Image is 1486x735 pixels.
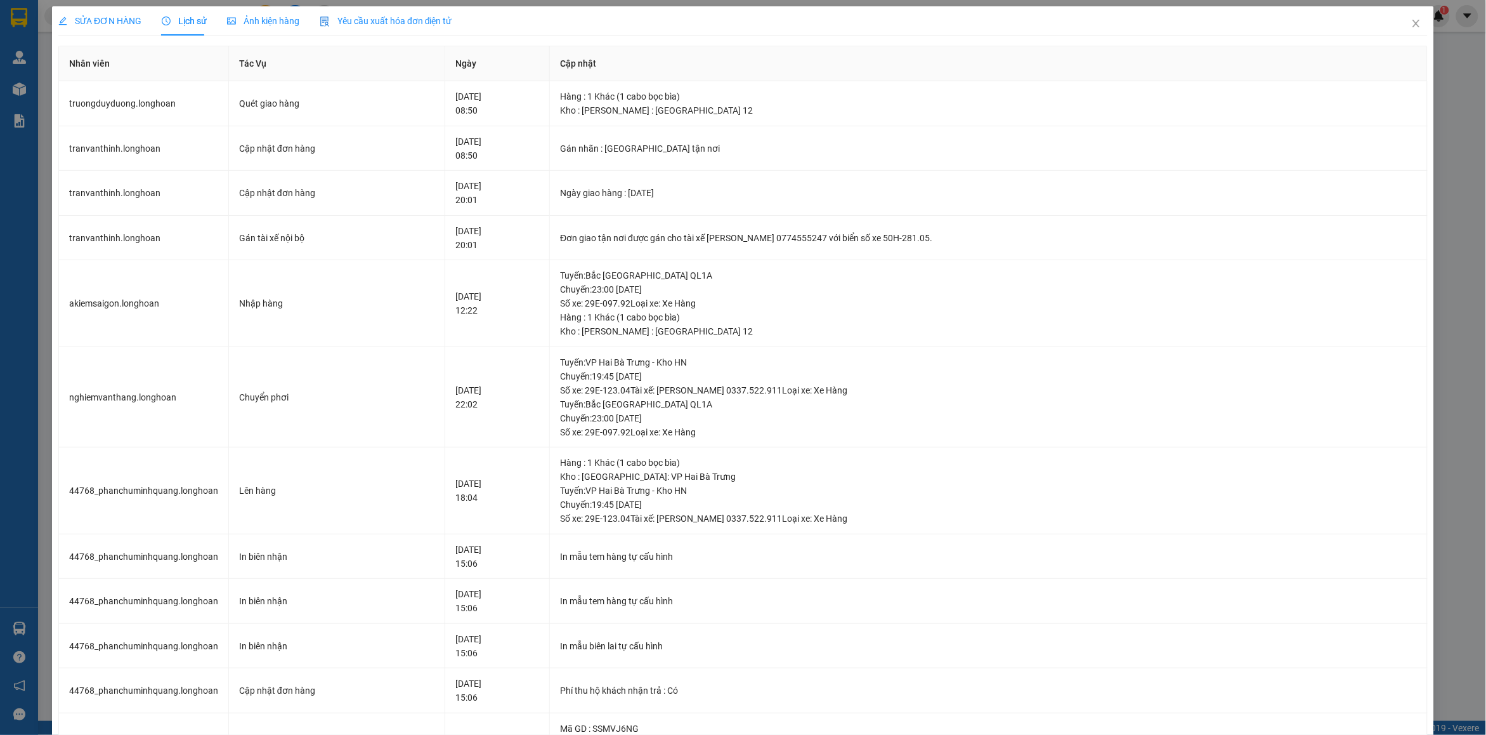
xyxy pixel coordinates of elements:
div: In mẫu tem hàng tự cấu hình [560,594,1417,608]
div: Gán tài xế nội bộ [239,231,434,245]
span: SỬA ĐƠN HÀNG [58,16,141,26]
span: clock-circle [162,17,171,25]
div: Cập nhật đơn hàng [239,186,434,200]
td: tranvanthinh.longhoan [59,171,229,216]
button: Close [1398,6,1434,42]
div: [DATE] 22:02 [455,383,539,411]
div: [DATE] 15:06 [455,632,539,660]
div: Gán nhãn : [GEOGRAPHIC_DATA] tận nơi [560,142,1417,156]
td: truongduyduong.longhoan [59,81,229,126]
div: [DATE] 08:50 [455,135,539,162]
div: Kho : [PERSON_NAME] : [GEOGRAPHIC_DATA] 12 [560,103,1417,117]
div: In biên nhận [239,639,434,653]
div: Cập nhật đơn hàng [239,142,434,156]
th: Tác Vụ [229,46,445,81]
div: Ngày giao hàng : [DATE] [560,186,1417,200]
span: Ảnh kiện hàng [227,16,299,26]
div: Kho : [PERSON_NAME] : [GEOGRAPHIC_DATA] 12 [560,324,1417,338]
th: Cập nhật [550,46,1428,81]
span: close [1411,18,1421,29]
th: Ngày [445,46,550,81]
span: edit [58,17,67,25]
th: Nhân viên [59,46,229,81]
div: Hàng : 1 Khác (1 cabo bọc bìa) [560,456,1417,470]
div: Kho : [GEOGRAPHIC_DATA]: VP Hai Bà Trưng [560,470,1417,484]
td: 44768_phanchuminhquang.longhoan [59,668,229,713]
div: Tuyến : Bắc [GEOGRAPHIC_DATA] QL1A Chuyến: 23:00 [DATE] Số xe: 29E-097.92 Loại xe: Xe Hàng [560,268,1417,310]
div: Đơn giao tận nơi được gán cho tài xế [PERSON_NAME] 0774555247 với biển số xe 50H-281.05. [560,231,1417,245]
div: Tuyến : Bắc [GEOGRAPHIC_DATA] QL1A Chuyến: 23:00 [DATE] Số xe: 29E-097.92 Loại xe: Xe Hàng [560,397,1417,439]
td: nghiemvanthang.longhoan [59,347,229,448]
div: Hàng : 1 Khác (1 cabo bọc bìa) [560,310,1417,324]
div: [DATE] 15:06 [455,543,539,571]
div: Phí thu hộ khách nhận trả : Có [560,684,1417,698]
div: [DATE] 15:06 [455,677,539,705]
img: icon [320,17,330,27]
div: Tuyến : VP Hai Bà Trưng - Kho HN Chuyến: 19:45 [DATE] Số xe: 29E-123.04 Tài xế: [PERSON_NAME] 033... [560,484,1417,526]
div: In biên nhận [239,550,434,564]
div: In mẫu tem hàng tự cấu hình [560,550,1417,564]
div: Quét giao hàng [239,96,434,110]
td: tranvanthinh.longhoan [59,126,229,171]
td: tranvanthinh.longhoan [59,216,229,261]
div: In biên nhận [239,594,434,608]
span: picture [227,17,236,25]
div: [DATE] 12:22 [455,289,539,317]
div: [DATE] 20:01 [455,224,539,252]
td: akiemsaigon.longhoan [59,260,229,347]
div: Tuyến : VP Hai Bà Trưng - Kho HN Chuyến: 19:45 [DATE] Số xe: 29E-123.04 Tài xế: [PERSON_NAME] 033... [560,355,1417,397]
td: 44768_phanchuminhquang.longhoan [59,447,229,534]
div: Chuyển phơi [239,390,434,404]
span: Yêu cầu xuất hóa đơn điện tử [320,16,452,26]
td: 44768_phanchuminhquang.longhoan [59,579,229,624]
div: Nhập hàng [239,296,434,310]
div: [DATE] 18:04 [455,477,539,505]
td: 44768_phanchuminhquang.longhoan [59,534,229,579]
div: [DATE] 08:50 [455,89,539,117]
div: Cập nhật đơn hàng [239,684,434,698]
div: [DATE] 15:06 [455,587,539,615]
div: Hàng : 1 Khác (1 cabo bọc bìa) [560,89,1417,103]
div: In mẫu biên lai tự cấu hình [560,639,1417,653]
div: [DATE] 20:01 [455,179,539,207]
div: Lên hàng [239,484,434,498]
span: Lịch sử [162,16,207,26]
td: 44768_phanchuminhquang.longhoan [59,624,229,669]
